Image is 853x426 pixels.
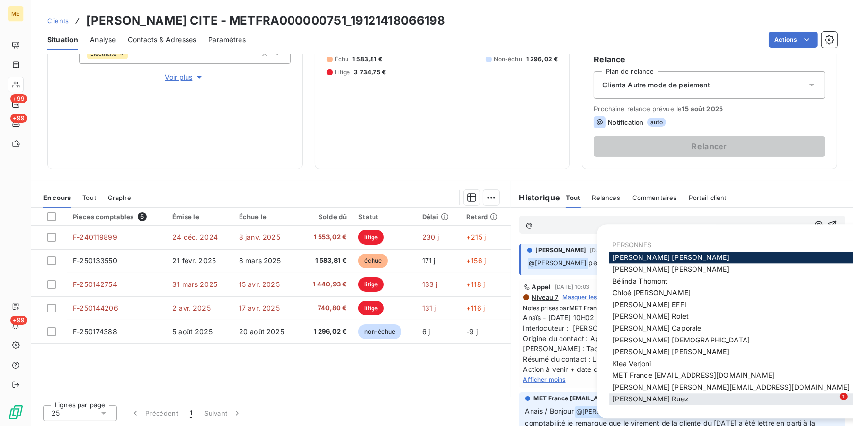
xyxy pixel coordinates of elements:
[613,371,774,380] span: MET France [EMAIL_ADDRESS][DOMAIN_NAME]
[422,280,438,288] span: 133 j
[422,213,454,221] div: Délai
[613,277,667,285] span: Bélinda Thomont
[358,213,410,221] div: Statut
[82,194,96,201] span: Tout
[613,360,651,368] span: Klea Verjoni
[10,316,27,325] span: +99
[590,247,624,253] span: [DATE] 15:51
[305,213,347,221] div: Solde dû
[47,17,69,25] span: Clients
[592,194,620,201] span: Relances
[73,304,118,312] span: F-250144206
[358,324,401,339] span: non-échue
[125,403,184,424] button: Précédent
[555,284,589,290] span: [DATE] 10:03
[47,35,78,45] span: Situation
[422,256,436,265] span: 171 j
[682,105,723,113] span: 15 août 2025
[79,72,291,83] button: Voir plus
[466,327,478,336] span: -9 j
[239,280,280,288] span: 15 avr. 2025
[511,192,560,203] h6: Historique
[138,212,147,221] span: 5
[8,96,23,112] a: +99
[358,277,384,292] span: litige
[613,348,729,356] span: [PERSON_NAME] [PERSON_NAME]
[613,241,651,249] span: PERSONNES
[536,246,586,255] span: [PERSON_NAME]
[613,383,850,392] span: [PERSON_NAME] [PERSON_NAME][EMAIL_ADDRESS][DOMAIN_NAME]
[594,54,825,65] h6: Relance
[73,233,117,241] span: F-240119899
[305,327,347,337] span: 1 296,02 €
[172,233,218,241] span: 24 déc. 2024
[613,336,750,344] span: [PERSON_NAME] [DEMOGRAPHIC_DATA]
[198,403,248,424] button: Suivant
[90,35,116,45] span: Analyse
[494,55,522,64] span: Non-échu
[594,105,825,113] span: Prochaine relance prévue le
[613,288,691,297] span: Chloé [PERSON_NAME]
[8,6,24,22] div: ME
[422,327,430,336] span: 6 j
[239,304,280,312] span: 17 avr. 2025
[534,394,677,403] span: MET France [EMAIL_ADDRESS][DOMAIN_NAME]
[613,312,689,320] span: [PERSON_NAME] Rolet
[239,256,281,265] span: 8 mars 2025
[613,265,729,273] span: [PERSON_NAME] [PERSON_NAME]
[239,327,284,336] span: 20 août 2025
[305,303,347,313] span: 740,80 €
[632,194,677,201] span: Commentaires
[525,407,574,415] span: Anais / Bonjour
[354,68,386,77] span: 3 734,75 €
[422,233,439,241] span: 230 j
[523,376,566,383] span: Afficher moins
[172,327,213,336] span: 5 août 2025
[528,258,588,269] span: @ [PERSON_NAME]
[190,408,192,418] span: 1
[466,213,505,221] div: Retard
[569,304,710,312] span: MET France [EMAIL_ADDRESS][DOMAIN_NAME]
[8,404,24,420] img: Logo LeanPay
[305,232,347,242] span: 1 553,02 €
[358,254,388,268] span: échue
[239,213,293,221] div: Échue le
[335,68,350,77] span: Litige
[613,395,689,403] span: [PERSON_NAME] Ruez
[466,256,486,265] span: +156 j
[358,301,384,315] span: litige
[208,35,246,45] span: Paramètres
[532,283,551,291] span: Appel
[594,136,825,157] button: Relancer
[73,212,160,221] div: Pièces comptables
[602,80,710,90] span: Clients Autre mode de paiement
[589,258,693,267] span: peux-tu stp vérifier le lettrage ?
[466,233,486,241] span: +215 j
[8,116,23,132] a: +99
[526,55,558,64] span: 1 296,02 €
[305,280,347,289] span: 1 440,93 €
[305,256,347,266] span: 1 583,81 €
[10,114,27,123] span: +99
[523,304,842,312] span: Notes prises par :
[769,32,818,48] button: Actions
[613,324,701,332] span: [PERSON_NAME] Caporale
[840,393,848,400] span: 1
[172,256,216,265] span: 21 févr. 2025
[73,256,117,265] span: F-250133550
[526,221,533,229] span: @
[566,194,581,201] span: Tout
[523,312,842,374] span: Anaïs - [DATE] 10H02 Interlocuteur : [PERSON_NAME] // 0625934331 // [EMAIL_ADDRESS][DOMAIN_NAME] ...
[613,253,729,261] span: [PERSON_NAME] [PERSON_NAME]
[184,403,198,424] button: 1
[10,94,27,103] span: +99
[820,393,843,416] iframe: Intercom live chat
[172,213,227,221] div: Émise le
[172,304,211,312] span: 2 avr. 2025
[562,293,614,302] span: Masquer les notes
[239,233,280,241] span: 8 janv. 2025
[108,194,131,201] span: Graphe
[47,16,69,26] a: Clients
[128,35,196,45] span: Contacts & Adresses
[647,118,666,127] span: auto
